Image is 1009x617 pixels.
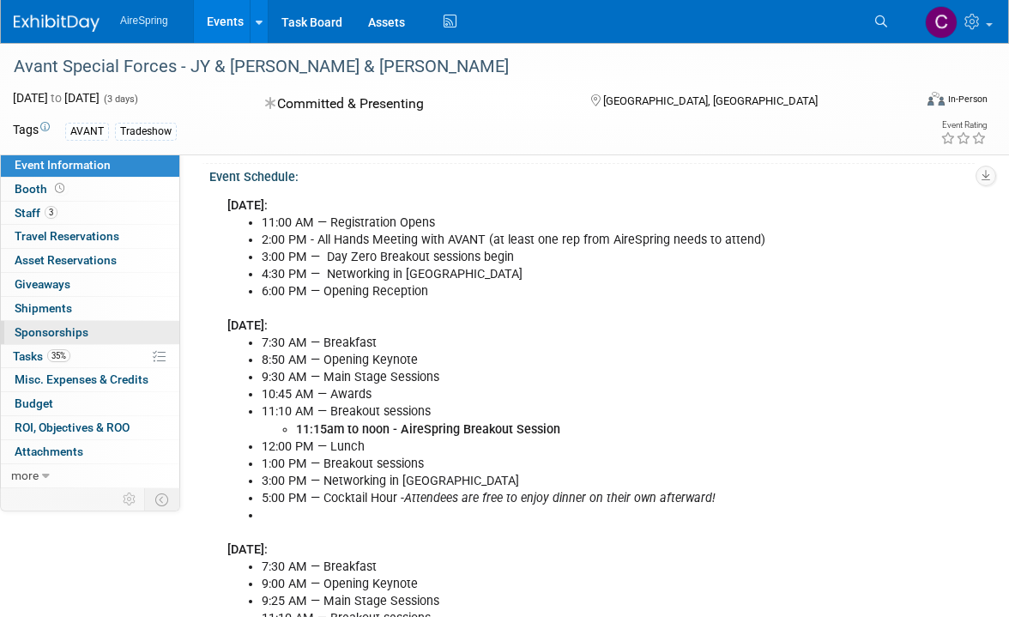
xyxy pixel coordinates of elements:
[115,123,177,141] div: Tradeshow
[262,490,809,507] li: 5:00 PM — Cocktail Hour -
[262,473,809,490] li: 3:00 PM — Networking in [GEOGRAPHIC_DATA]
[120,15,168,27] span: AireSpring
[209,164,975,185] div: Event Schedule:
[1,297,179,320] a: Shipments
[1,202,179,225] a: Staff3
[262,403,809,438] li: 11:10 AM — Breakout sessions
[1,178,179,201] a: Booth
[925,6,958,39] img: Christine Silvestri
[48,91,64,105] span: to
[8,51,892,82] div: Avant Special Forces - JY & [PERSON_NAME] & [PERSON_NAME]
[13,349,70,363] span: Tasks
[1,392,179,415] a: Budget
[262,439,809,456] li: 12:00 PM — Lunch
[14,15,100,32] img: ExhibitDay
[51,182,68,195] span: Booth not reserved yet
[47,349,70,362] span: 35%
[15,206,57,220] span: Staff
[262,593,809,610] li: 9:25 AM — Main Stage Sessions
[262,266,809,283] li: 4:30 PM — Networking in [GEOGRAPHIC_DATA]
[296,422,560,437] b: 11:15am to noon - AireSpring Breakout Session
[1,273,179,296] a: Giveaways
[15,182,68,196] span: Booth
[262,232,809,249] li: 2:00 PM - All Hands Meeting with AVANT (at least one rep from AireSpring needs to attend)
[262,369,809,386] li: 9:30 AM — Main Stage Sessions
[947,93,988,106] div: In-Person
[404,491,716,505] i: Attendees are free to enjoy dinner on their own afterward!
[227,318,268,333] b: [DATE]:
[262,456,809,473] li: 1:00 PM — Breakout sessions
[1,321,179,344] a: Sponsorships
[15,301,72,315] span: Shipments
[227,542,268,557] b: [DATE]:
[262,352,809,369] li: 8:50 AM — Opening Keynote
[927,92,945,106] img: Format-Inperson.png
[13,121,50,141] td: Tags
[227,198,268,213] b: [DATE]:
[11,469,39,482] span: more
[1,249,179,272] a: Asset Reservations
[262,559,809,576] li: 7:30 AM — Breakfast
[65,123,109,141] div: AVANT
[262,386,809,403] li: 10:45 AM — Awards
[115,488,145,511] td: Personalize Event Tab Strip
[15,277,70,291] span: Giveaways
[836,89,988,115] div: Event Format
[15,372,148,386] span: Misc. Expenses & Credits
[15,253,117,267] span: Asset Reservations
[262,283,809,300] li: 6:00 PM — Opening Reception
[1,345,179,368] a: Tasks35%
[15,229,119,243] span: Travel Reservations
[262,249,809,266] li: 3:00 PM — Day Zero Breakout sessions begin
[1,464,179,487] a: more
[15,445,83,458] span: Attachments
[1,154,179,177] a: Event Information
[45,206,57,219] span: 3
[15,420,130,434] span: ROI, Objectives & ROO
[1,368,179,391] a: Misc. Expenses & Credits
[15,158,111,172] span: Event Information
[1,225,179,248] a: Travel Reservations
[603,94,818,107] span: [GEOGRAPHIC_DATA], [GEOGRAPHIC_DATA]
[15,325,88,339] span: Sponsorships
[262,215,809,232] li: 11:00 AM — Registration Opens
[15,396,53,410] span: Budget
[260,89,564,119] div: Committed & Presenting
[145,488,180,511] td: Toggle Event Tabs
[262,576,809,593] li: 9:00 AM — Opening Keynote
[1,416,179,439] a: ROI, Objectives & ROO
[13,91,100,105] span: [DATE] [DATE]
[1,440,179,463] a: Attachments
[102,94,138,105] span: (3 days)
[940,121,987,130] div: Event Rating
[262,335,809,352] li: 7:30 AM — Breakfast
